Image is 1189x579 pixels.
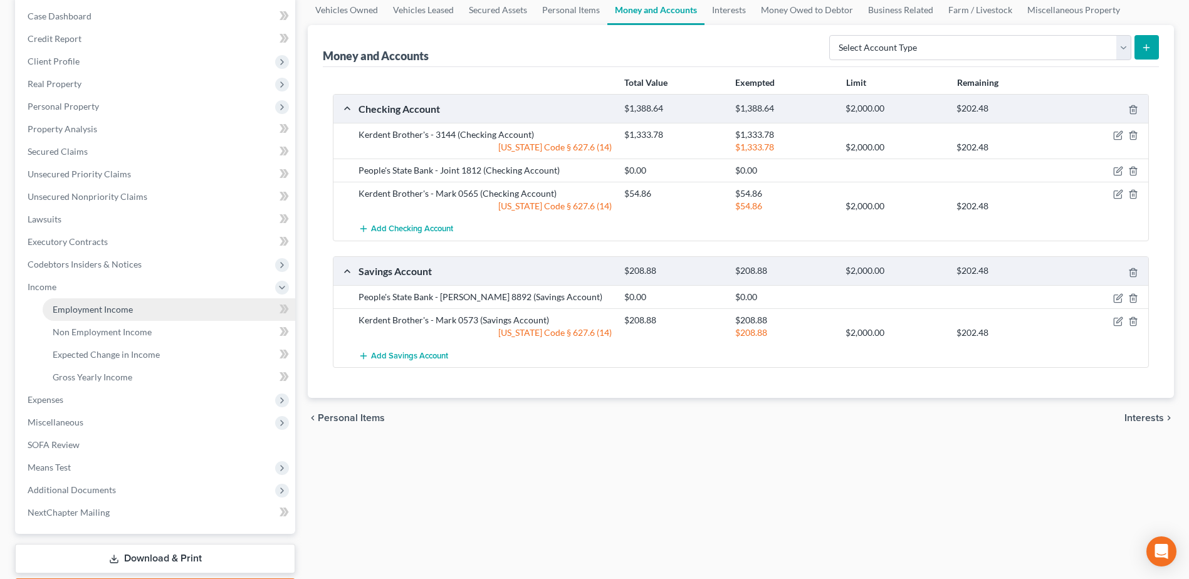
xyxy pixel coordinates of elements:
a: Property Analysis [18,118,295,140]
span: Client Profile [28,56,80,66]
a: Credit Report [18,28,295,50]
div: $1,388.64 [618,103,729,115]
a: NextChapter Mailing [18,501,295,524]
strong: Limit [846,77,866,88]
span: SOFA Review [28,439,80,450]
button: Add Savings Account [359,344,448,367]
span: Personal Property [28,101,99,112]
div: $1,333.78 [729,128,840,141]
span: Income [28,281,56,292]
a: Secured Claims [18,140,295,163]
span: Lawsuits [28,214,61,224]
span: Unsecured Priority Claims [28,169,131,179]
span: Interests [1124,413,1164,423]
div: $1,333.78 [618,128,729,141]
strong: Exempted [735,77,775,88]
div: Kerdent Brother's - 3144 (Checking Account) [352,128,618,141]
a: Lawsuits [18,208,295,231]
span: Credit Report [28,33,81,44]
div: Savings Account [352,264,618,278]
div: Open Intercom Messenger [1146,536,1176,566]
a: SOFA Review [18,434,295,456]
div: $0.00 [618,164,729,177]
a: Unsecured Nonpriority Claims [18,185,295,208]
div: $2,000.00 [839,265,950,277]
div: [US_STATE] Code § 627.6 (14) [352,200,618,212]
span: Employment Income [53,304,133,315]
span: Add Checking Account [371,224,453,234]
div: $208.88 [618,265,729,277]
a: Executory Contracts [18,231,295,253]
span: Expenses [28,394,63,405]
span: Real Property [28,78,81,89]
span: Unsecured Nonpriority Claims [28,191,147,202]
span: Add Savings Account [371,351,448,361]
button: Interests chevron_right [1124,413,1174,423]
span: Expected Change in Income [53,349,160,360]
div: $1,388.64 [729,103,840,115]
span: NextChapter Mailing [28,507,110,518]
span: Gross Yearly Income [53,372,132,382]
div: $2,000.00 [839,326,950,339]
i: chevron_left [308,413,318,423]
div: $54.86 [729,200,840,212]
a: Gross Yearly Income [43,366,295,389]
div: $0.00 [618,291,729,303]
a: Case Dashboard [18,5,295,28]
span: Secured Claims [28,146,88,157]
div: $0.00 [729,164,840,177]
div: $54.86 [729,187,840,200]
div: $208.88 [618,314,729,326]
span: Executory Contracts [28,236,108,247]
div: People's State Bank - [PERSON_NAME] 8892 (Savings Account) [352,291,618,303]
span: Non Employment Income [53,326,152,337]
div: $2,000.00 [839,103,950,115]
span: Codebtors Insiders & Notices [28,259,142,269]
a: Download & Print [15,544,295,573]
i: chevron_right [1164,413,1174,423]
a: Employment Income [43,298,295,321]
div: $208.88 [729,326,840,339]
a: Expected Change in Income [43,343,295,366]
div: [US_STATE] Code § 627.6 (14) [352,326,618,339]
div: $208.88 [729,314,840,326]
span: Case Dashboard [28,11,92,21]
strong: Remaining [957,77,998,88]
div: $208.88 [729,265,840,277]
div: $2,000.00 [839,200,950,212]
div: $202.48 [950,141,1061,154]
div: $202.48 [950,200,1061,212]
span: Property Analysis [28,123,97,134]
div: $54.86 [618,187,729,200]
div: $202.48 [950,103,1061,115]
div: $1,333.78 [729,141,840,154]
button: chevron_left Personal Items [308,413,385,423]
div: $2,000.00 [839,141,950,154]
span: Additional Documents [28,484,116,495]
div: Checking Account [352,102,618,115]
div: $202.48 [950,265,1061,277]
div: $202.48 [950,326,1061,339]
div: Kerdent Brother's - Mark 0573 (Savings Account) [352,314,618,326]
strong: Total Value [624,77,668,88]
span: Personal Items [318,413,385,423]
a: Unsecured Priority Claims [18,163,295,185]
div: Money and Accounts [323,48,429,63]
div: People's State Bank - Joint 1812 (Checking Account) [352,164,618,177]
div: [US_STATE] Code § 627.6 (14) [352,141,618,154]
span: Means Test [28,462,71,472]
a: Non Employment Income [43,321,295,343]
div: Kerdent Brother's - Mark 0565 (Checking Account) [352,187,618,200]
span: Miscellaneous [28,417,83,427]
div: $0.00 [729,291,840,303]
button: Add Checking Account [359,217,453,241]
